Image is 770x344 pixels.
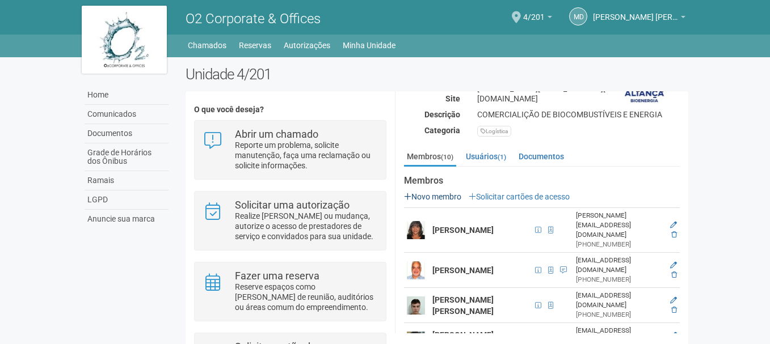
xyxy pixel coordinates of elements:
[424,126,460,135] strong: Categoria
[235,140,377,171] p: Reporte um problema, solicite manutenção, faça uma reclamação ou solicite informações.
[85,124,169,143] a: Documentos
[235,199,350,211] strong: Solicitar uma autorização
[576,256,662,275] div: [EMAIL_ADDRESS][DOMAIN_NAME]
[469,192,570,201] a: Solicitar cartões de acesso
[576,291,662,310] div: [EMAIL_ADDRESS][DOMAIN_NAME]
[593,2,678,22] span: Marcelo de Andrade Ferreira
[235,270,319,282] strong: Fazer uma reserva
[404,148,456,167] a: Membros(10)
[670,296,677,304] a: Editar membro
[235,282,377,312] p: Reserve espaços como [PERSON_NAME] de reunião, auditórios ou áreas comum do empreendimento.
[404,176,680,186] strong: Membros
[407,221,425,239] img: user.png
[576,310,662,320] div: [PHONE_NUMBER]
[671,306,677,314] a: Excluir membro
[284,37,330,53] a: Autorizações
[235,211,377,241] p: Realize [PERSON_NAME] ou mudança, autorize o acesso de prestadores de serviço e convidados para s...
[498,153,506,161] small: (1)
[407,296,425,315] img: user.png
[576,240,662,249] div: [PHONE_NUMBER]
[523,14,552,23] a: 4/201
[569,7,587,26] a: Md
[85,171,169,190] a: Ramais
[85,105,169,124] a: Comunicados
[477,126,511,137] div: Logística
[407,261,425,279] img: user.png
[235,128,318,140] strong: Abrir um chamado
[424,110,460,119] strong: Descrição
[239,37,271,53] a: Reservas
[469,109,688,120] div: COMERCIALIÇÃO DE BIOCOMBUSTÍVEIS E ENERGIA
[441,153,453,161] small: (10)
[576,211,662,240] div: [PERSON_NAME][EMAIL_ADDRESS][DOMAIN_NAME]
[432,226,494,235] strong: [PERSON_NAME]
[85,86,169,105] a: Home
[203,129,377,171] a: Abrir um chamado Reporte um problema, solicite manutenção, faça uma reclamação ou solicite inform...
[203,200,377,241] a: Solicitar uma autorização Realize [PERSON_NAME] ou mudança, autorize o acesso de prestadores de s...
[186,11,321,27] span: O2 Corporate & Offices
[670,221,677,229] a: Editar membro
[523,2,545,22] span: 4/201
[85,210,169,228] a: Anuncie sua marca
[203,271,377,312] a: Fazer uma reserva Reserve espaços como [PERSON_NAME] de reunião, auditórios ou áreas comum do emp...
[432,295,494,316] strong: [PERSON_NAME] [PERSON_NAME]
[670,261,677,269] a: Editar membro
[576,275,662,284] div: [PHONE_NUMBER]
[188,37,226,53] a: Chamados
[194,105,386,114] h4: O que você deseja?
[432,266,494,275] strong: [PERSON_NAME]
[463,148,509,165] a: Usuários(1)
[186,66,689,83] h2: Unidade 4/201
[671,271,677,279] a: Excluir membro
[671,231,677,239] a: Excluir membro
[593,14,685,23] a: [PERSON_NAME] [PERSON_NAME]
[82,6,167,74] img: logo.jpg
[670,332,677,339] a: Editar membro
[516,148,567,165] a: Documentos
[85,190,169,210] a: LGPD
[469,94,688,104] div: [DOMAIN_NAME]
[404,192,461,201] a: Novo membro
[445,94,460,103] strong: Site
[85,143,169,171] a: Grade de Horários dos Ônibus
[343,37,395,53] a: Minha Unidade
